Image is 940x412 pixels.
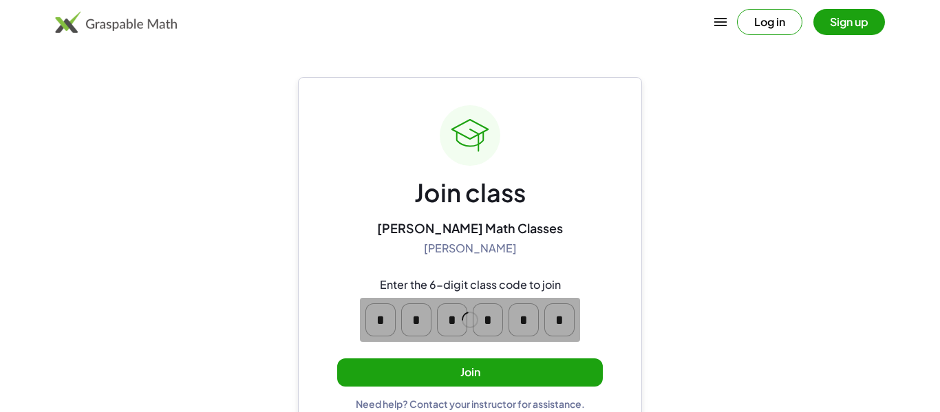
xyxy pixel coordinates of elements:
[414,177,526,209] div: Join class
[737,9,802,35] button: Log in
[337,358,603,387] button: Join
[377,220,563,236] div: [PERSON_NAME] Math Classes
[424,241,517,256] div: [PERSON_NAME]
[380,278,561,292] div: Enter the 6-digit class code to join
[813,9,885,35] button: Sign up
[356,398,585,410] div: Need help? Contact your instructor for assistance.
